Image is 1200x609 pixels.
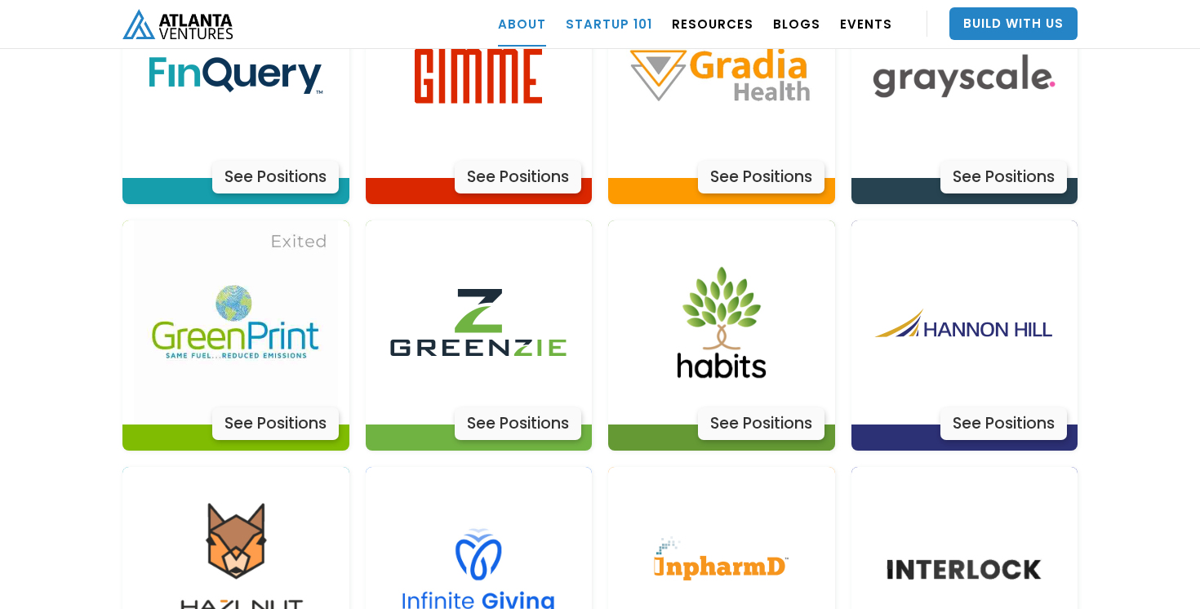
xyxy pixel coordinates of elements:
[376,220,580,425] img: Actively Learn
[862,220,1066,425] img: Actively Learn
[455,161,581,193] div: See Positions
[620,220,824,425] img: Actively Learn
[940,161,1067,193] div: See Positions
[122,220,349,451] a: Actively LearnSee Positions
[608,220,835,451] a: Actively LearnSee Positions
[840,1,892,47] a: EVENTS
[498,1,546,47] a: ABOUT
[698,161,824,193] div: See Positions
[134,220,338,425] img: Actively Learn
[455,407,581,440] div: See Positions
[366,220,593,451] a: Actively LearnSee Positions
[698,407,824,440] div: See Positions
[672,1,753,47] a: RESOURCES
[773,1,820,47] a: BLOGS
[949,7,1078,40] a: Build With Us
[851,220,1078,451] a: Actively LearnSee Positions
[566,1,652,47] a: Startup 101
[212,161,339,193] div: See Positions
[212,407,339,440] div: See Positions
[940,407,1067,440] div: See Positions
